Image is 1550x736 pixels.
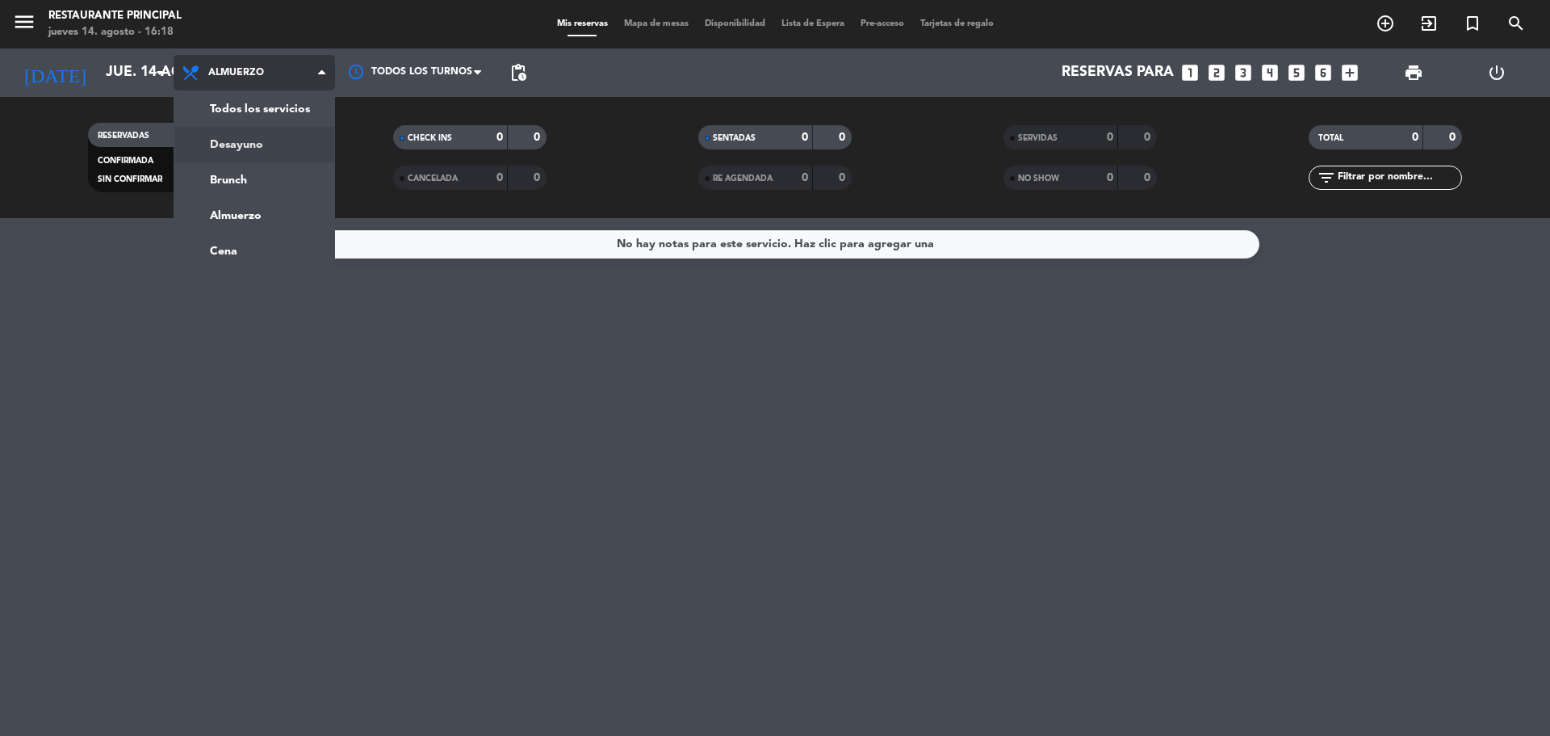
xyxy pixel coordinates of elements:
strong: 0 [1449,132,1459,143]
i: add_box [1339,62,1360,83]
span: Almuerzo [208,67,264,78]
strong: 0 [1144,172,1154,183]
strong: 0 [496,172,503,183]
span: TOTAL [1318,134,1343,142]
strong: 0 [802,172,808,183]
span: Lista de Espera [773,19,852,28]
i: turned_in_not [1463,14,1482,33]
i: looks_two [1206,62,1227,83]
i: arrow_drop_down [150,63,170,82]
i: filter_list [1317,168,1336,187]
strong: 0 [839,132,848,143]
span: NO SHOW [1018,175,1059,183]
span: CHECK INS [408,134,452,142]
strong: 0 [534,172,543,183]
i: power_settings_new [1487,63,1506,82]
i: add_circle_outline [1376,14,1395,33]
i: [DATE] [12,55,98,90]
i: search [1506,14,1526,33]
strong: 0 [1412,132,1418,143]
span: SENTADAS [713,134,756,142]
button: menu [12,10,36,40]
span: RE AGENDADA [713,175,773,183]
span: Reservas para [1062,65,1174,81]
div: Restaurante Principal [48,8,182,24]
strong: 0 [1107,132,1113,143]
i: looks_5 [1286,62,1307,83]
span: Disponibilidad [697,19,773,28]
a: Desayuno [174,127,334,162]
span: Tarjetas de regalo [912,19,1002,28]
span: SIN CONFIRMAR [98,175,162,183]
a: Todos los servicios [174,91,334,127]
i: looks_one [1179,62,1200,83]
span: RESERVADAS [98,132,149,140]
span: CONFIRMADA [98,157,153,165]
strong: 0 [496,132,503,143]
i: looks_6 [1313,62,1334,83]
a: Brunch [174,162,334,198]
strong: 0 [839,172,848,183]
i: looks_4 [1259,62,1280,83]
span: Pre-acceso [852,19,912,28]
span: SERVIDAS [1018,134,1058,142]
strong: 0 [534,132,543,143]
a: Cena [174,233,334,269]
div: jueves 14. agosto - 16:18 [48,24,182,40]
i: exit_to_app [1419,14,1439,33]
strong: 0 [802,132,808,143]
div: LOG OUT [1455,48,1538,97]
a: Almuerzo [174,198,334,233]
span: pending_actions [509,63,528,82]
span: Mis reservas [549,19,616,28]
span: CANCELADA [408,175,458,183]
span: Mapa de mesas [616,19,697,28]
strong: 0 [1144,132,1154,143]
i: menu [12,10,36,34]
div: No hay notas para este servicio. Haz clic para agregar una [617,235,934,254]
span: print [1404,63,1423,82]
input: Filtrar por nombre... [1336,169,1461,187]
strong: 0 [1107,172,1113,183]
i: looks_3 [1233,62,1254,83]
